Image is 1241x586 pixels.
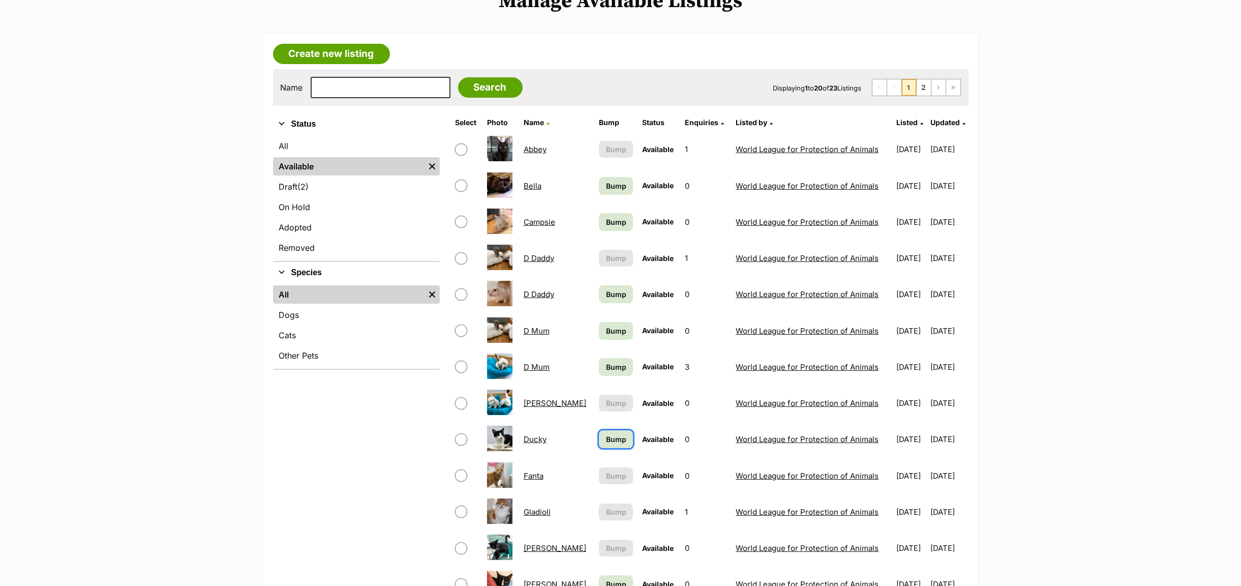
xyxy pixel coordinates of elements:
[642,326,674,335] span: Available
[773,84,862,92] span: Displaying to of Listings
[930,349,967,385] td: [DATE]
[487,317,512,343] img: D Mum
[638,114,680,131] th: Status
[273,326,440,344] a: Cats
[736,398,879,408] a: World League for Protection of Animals
[524,362,550,372] a: D Mum
[599,540,632,556] button: Bump
[524,471,543,481] a: Fanta
[458,77,523,98] input: Search
[892,349,929,385] td: [DATE]
[931,79,946,96] a: Next page
[805,84,808,92] strong: 1
[830,84,838,92] strong: 23
[524,543,586,553] a: [PERSON_NAME]
[736,289,879,299] a: World League for Protection of Animals
[606,217,626,227] span: Bump
[273,118,440,131] button: Status
[930,241,967,276] td: [DATE]
[642,254,674,262] span: Available
[681,277,731,312] td: 0
[599,504,632,520] button: Bump
[273,157,425,175] a: Available
[902,79,916,96] span: Page 1
[685,118,718,127] span: translation missing: en.admin.listings.index.attributes.enquiries
[599,285,632,303] a: Bump
[892,494,929,530] td: [DATE]
[273,239,440,257] a: Removed
[736,181,879,191] a: World League for Protection of Animals
[273,178,440,196] a: Draft
[487,172,512,198] img: Bella
[892,313,929,348] td: [DATE]
[524,434,547,444] a: Ducky
[425,157,440,175] a: Remove filter
[487,281,512,306] img: D Daddy
[273,218,440,237] a: Adopted
[642,435,674,444] span: Available
[606,326,626,336] span: Bump
[681,458,731,493] td: 0
[681,168,731,203] td: 0
[606,362,626,372] span: Bump
[273,135,440,261] div: Status
[681,204,731,240] td: 0
[524,217,555,227] a: Campsie
[524,181,541,191] a: Bella
[681,422,731,457] td: 0
[896,118,923,127] a: Listed
[930,386,967,421] td: [DATE]
[524,507,551,517] a: Gladioli
[524,289,554,299] a: D Daddy
[872,79,961,96] nav: Pagination
[930,118,965,127] a: Updated
[736,326,879,336] a: World League for Protection of Animals
[681,132,731,167] td: 1
[487,390,512,415] img: Donna
[281,83,303,92] label: Name
[736,434,879,444] a: World League for Protection of Animals
[524,253,554,263] a: D Daddy
[599,250,632,267] button: Bump
[273,306,440,324] a: Dogs
[872,79,887,96] span: First page
[642,145,674,154] span: Available
[946,79,960,96] a: Last page
[483,114,519,131] th: Photo
[930,204,967,240] td: [DATE]
[736,118,773,127] a: Listed by
[273,266,440,279] button: Species
[599,395,632,412] button: Bump
[487,462,512,488] img: Fanta
[917,79,931,96] a: Page 2
[599,177,632,195] a: Bump
[642,471,674,480] span: Available
[606,543,626,553] span: Bump
[273,346,440,365] a: Other Pets
[681,494,731,530] td: 1
[273,283,440,369] div: Species
[273,198,440,216] a: On Hold
[606,144,626,155] span: Bump
[524,326,550,336] a: D Mum
[930,422,967,457] td: [DATE]
[451,114,482,131] th: Select
[736,217,879,227] a: World League for Protection of Animals
[930,118,960,127] span: Updated
[606,471,626,481] span: Bump
[599,213,632,231] a: Bump
[524,144,547,154] a: Abbey
[892,241,929,276] td: [DATE]
[524,118,550,127] a: Name
[736,362,879,372] a: World League for Protection of Animals
[524,118,544,127] span: Name
[892,168,929,203] td: [DATE]
[887,79,901,96] span: Previous page
[814,84,823,92] strong: 20
[681,531,731,566] td: 0
[599,467,632,484] button: Bump
[642,507,674,516] span: Available
[487,354,512,379] img: D Mum
[298,181,309,193] span: (2)
[642,544,674,552] span: Available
